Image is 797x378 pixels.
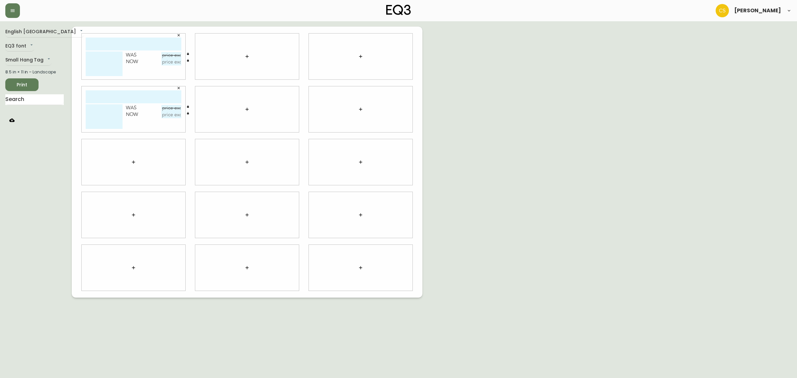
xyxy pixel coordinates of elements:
div: Was [126,52,161,59]
div: English [GEOGRAPHIC_DATA] [5,27,84,38]
input: price excluding $ [161,112,181,118]
span: Print [11,81,33,89]
div: 8.5 in × 11 in – Landscape [5,69,64,75]
input: price excluding $ [161,105,181,112]
input: price excluding $ [161,59,181,65]
span: [PERSON_NAME] [734,8,781,13]
img: 996bfd46d64b78802a67b62ffe4c27a2 [716,4,729,17]
div: EQ3 font [5,41,34,52]
input: Search [5,94,64,105]
div: Small Hang Tag [5,55,51,66]
img: logo [386,5,411,15]
div: Was [126,105,161,112]
div: Now [126,112,161,118]
input: price excluding $ [161,52,181,59]
div: Now [126,59,161,65]
button: Print [5,78,39,91]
